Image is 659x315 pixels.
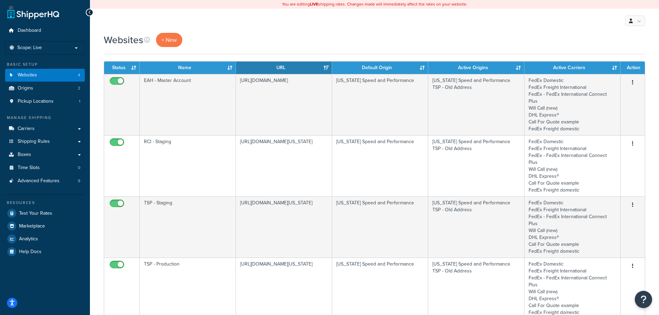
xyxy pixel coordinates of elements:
[5,95,85,108] li: Pickup Locations
[18,139,50,145] span: Shipping Rules
[332,135,428,196] td: [US_STATE] Speed and Performance
[156,33,182,47] a: + New
[18,99,54,104] span: Pickup Locations
[140,62,236,74] th: Name: activate to sort column ascending
[5,175,85,187] li: Advanced Features
[18,85,33,91] span: Origins
[236,135,332,196] td: [URL][DOMAIN_NAME][US_STATE]
[332,196,428,258] td: [US_STATE] Speed and Performance
[5,24,85,37] a: Dashboard
[19,223,45,229] span: Marketplace
[5,233,85,245] a: Analytics
[78,178,80,184] span: 9
[5,135,85,148] a: Shipping Rules
[18,178,60,184] span: Advanced Features
[5,115,85,121] div: Manage Shipping
[18,152,31,158] span: Boxes
[236,196,332,258] td: [URL][DOMAIN_NAME][US_STATE]
[236,74,332,135] td: [URL][DOMAIN_NAME]
[5,175,85,187] a: Advanced Features 9
[162,36,177,44] span: + New
[621,62,645,74] th: Action
[19,249,42,255] span: Help Docs
[19,236,38,242] span: Analytics
[5,200,85,206] div: Resources
[5,122,85,135] a: Carriers
[524,62,621,74] th: Active Carriers: activate to sort column ascending
[5,207,85,220] a: Test Your Rates
[140,135,236,196] td: RCI - Staging
[18,126,35,132] span: Carriers
[5,82,85,95] li: Origins
[140,196,236,258] td: TSP - Staging
[236,62,332,74] th: URL: activate to sort column ascending
[78,72,80,78] span: 4
[524,196,621,258] td: FedEx Domestic FedEx Freight International FedEx - FedEx International Connect Plus Will Call (ne...
[5,245,85,258] a: Help Docs
[5,220,85,232] a: Marketplace
[524,74,621,135] td: FedEx Domestic FedEx Freight International FedEx - FedEx International Connect Plus Will Call (ne...
[428,135,524,196] td: [US_STATE] Speed and Performance TSP - Old Address
[104,33,143,47] h1: Websites
[78,85,80,91] span: 2
[18,165,40,171] span: Time Slots
[5,161,85,174] a: Time Slots 0
[5,161,85,174] li: Time Slots
[7,5,59,19] a: ShipperHQ Home
[140,74,236,135] td: EAH - Master Account
[104,62,140,74] th: Status: activate to sort column ascending
[428,74,524,135] td: [US_STATE] Speed and Performance TSP - Old Address
[310,1,318,7] b: LIVE
[18,28,41,34] span: Dashboard
[5,69,85,82] a: Websites 4
[19,211,52,216] span: Test Your Rates
[524,135,621,196] td: FedEx Domestic FedEx Freight International FedEx - FedEx International Connect Plus Will Call (ne...
[5,95,85,108] a: Pickup Locations 1
[17,45,42,51] span: Scope: Live
[78,165,80,171] span: 0
[428,62,524,74] th: Active Origins: activate to sort column ascending
[332,62,428,74] th: Default Origin: activate to sort column ascending
[18,72,37,78] span: Websites
[332,74,428,135] td: [US_STATE] Speed and Performance
[5,62,85,67] div: Basic Setup
[5,82,85,95] a: Origins 2
[5,69,85,82] li: Websites
[79,99,80,104] span: 1
[5,148,85,161] a: Boxes
[428,196,524,258] td: [US_STATE] Speed and Performance TSP - Old Address
[635,291,652,308] button: Open Resource Center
